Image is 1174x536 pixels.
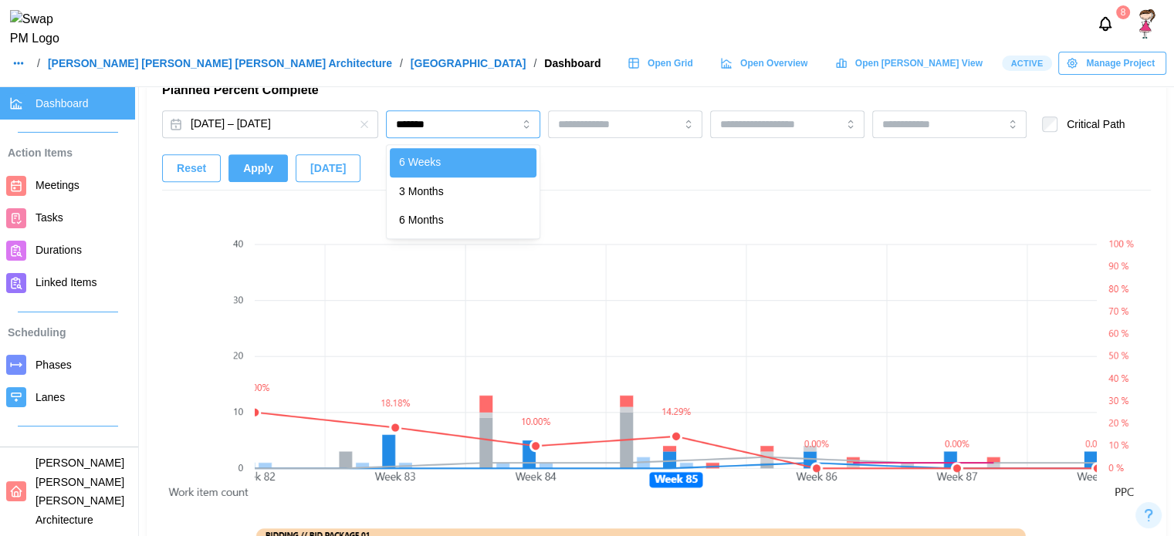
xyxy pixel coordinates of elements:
[36,457,124,526] span: [PERSON_NAME] [PERSON_NAME] [PERSON_NAME] Architecture
[1116,5,1130,19] div: 8
[1057,116,1125,132] label: Critical Path
[648,52,693,74] span: Open Grid
[390,148,536,177] div: 6 Weeks
[390,177,536,207] div: 3 Months
[827,52,993,75] a: Open [PERSON_NAME] View
[390,206,536,235] div: 6 Months
[1092,11,1118,37] button: Notifications
[48,58,392,69] a: [PERSON_NAME] [PERSON_NAME] [PERSON_NAME] Architecture
[36,179,80,191] span: Meetings
[740,52,807,74] span: Open Overview
[1132,9,1162,39] img: depositphotos_122830654-stock-illustration-little-girl-cute-character.jpg
[36,211,63,224] span: Tasks
[855,52,983,74] span: Open [PERSON_NAME] View
[712,52,820,75] a: Open Overview
[243,155,273,181] span: Apply
[36,391,65,403] span: Lanes
[36,359,72,371] span: Phases
[544,58,601,69] div: Dashboard
[296,154,360,182] button: [DATE]
[36,244,82,256] span: Durations
[310,155,346,181] span: [DATE]
[1010,56,1043,70] span: Active
[1058,52,1166,75] button: Manage Project
[10,10,73,49] img: Swap PM Logo
[620,52,705,75] a: Open Grid
[533,58,536,69] div: /
[400,58,403,69] div: /
[162,82,1151,99] h2: Planned Percent Complete
[37,58,40,69] div: /
[1086,52,1155,74] span: Manage Project
[162,154,221,182] button: Reset
[36,97,89,110] span: Dashboard
[411,58,526,69] a: [GEOGRAPHIC_DATA]
[177,155,206,181] span: Reset
[228,154,288,182] button: Apply
[162,110,378,138] button: Feb 24, 2024 – Jun 18, 2030
[36,276,96,288] span: Linked Items
[1132,9,1162,39] a: SShetty platform admin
